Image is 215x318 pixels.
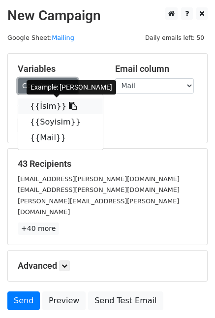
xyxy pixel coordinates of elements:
a: Copy/paste... [18,78,78,94]
a: {{Mail}} [18,130,103,146]
a: Send Test Email [88,291,163,310]
a: Mailing [52,34,74,41]
div: Example: [PERSON_NAME] [27,80,116,95]
small: [EMAIL_ADDRESS][PERSON_NAME][DOMAIN_NAME] [18,175,180,183]
h5: 43 Recipients [18,159,197,169]
a: Send [7,291,40,310]
small: [PERSON_NAME][EMAIL_ADDRESS][PERSON_NAME][DOMAIN_NAME] [18,197,179,216]
h5: Email column [115,64,198,74]
h5: Variables [18,64,100,74]
a: {{Soyisim}} [18,114,103,130]
span: Daily emails left: 50 [142,32,208,43]
a: Preview [42,291,86,310]
small: Google Sheet: [7,34,74,41]
small: [EMAIL_ADDRESS][PERSON_NAME][DOMAIN_NAME] [18,186,180,193]
iframe: Chat Widget [166,271,215,318]
a: {{İsim}} [18,98,103,114]
h2: New Campaign [7,7,208,24]
h5: Advanced [18,260,197,271]
a: +40 more [18,223,59,235]
a: Daily emails left: 50 [142,34,208,41]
